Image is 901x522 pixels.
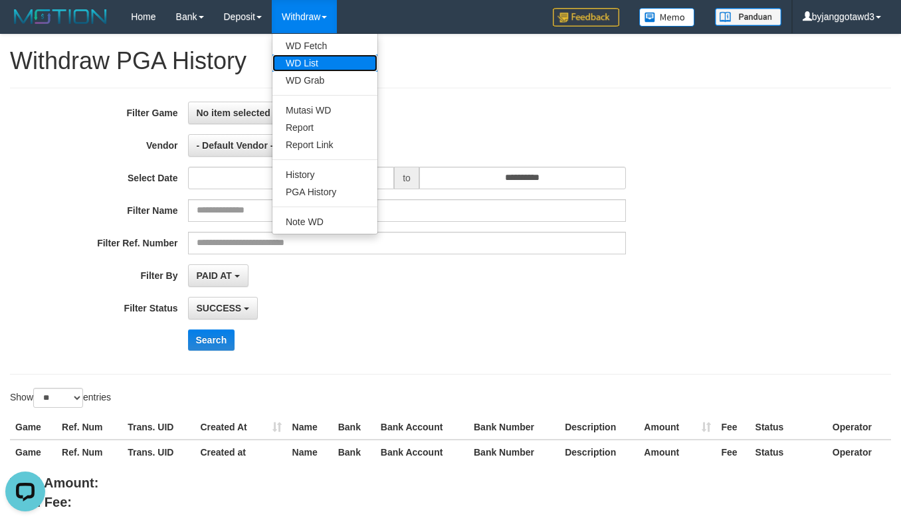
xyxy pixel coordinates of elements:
a: Report Link [272,136,377,153]
select: Showentries [33,388,83,408]
th: Fee [716,415,750,440]
span: to [394,167,419,189]
th: Name [287,440,333,464]
img: Feedback.jpg [553,8,619,27]
a: WD Grab [272,72,377,89]
img: Button%20Memo.svg [639,8,695,27]
img: MOTION_logo.png [10,7,111,27]
a: WD Fetch [272,37,377,54]
a: Note WD [272,213,377,230]
a: History [272,166,377,183]
th: Bank Number [468,440,559,464]
th: Status [750,440,827,464]
th: Ref. Num [56,440,122,464]
th: Created at [195,440,286,464]
button: SUCCESS [188,297,258,319]
th: Bank [333,415,375,440]
th: Trans. UID [122,415,195,440]
span: PAID AT [197,270,232,281]
th: Bank [333,440,375,464]
th: Amount [639,440,716,464]
th: Game [10,440,56,464]
button: No item selected [188,102,287,124]
th: Status [750,415,827,440]
th: Name [287,415,333,440]
span: SUCCESS [197,303,242,313]
span: No item selected [197,108,270,118]
th: Bank Account [375,415,468,440]
th: Operator [827,440,891,464]
label: Show entries [10,388,111,408]
th: Bank Account [375,440,468,464]
th: Ref. Num [56,415,122,440]
a: PGA History [272,183,377,201]
button: - Default Vendor - [188,134,290,157]
button: PAID AT [188,264,249,287]
th: Trans. UID [122,440,195,464]
th: Bank Number [468,415,559,440]
th: Fee [716,440,750,464]
h1: Withdraw PGA History [10,48,891,74]
th: Created At [195,415,286,440]
button: Search [188,329,235,351]
img: panduan.png [715,8,781,26]
th: Game [10,415,56,440]
th: Operator [827,415,891,440]
th: Amount [639,415,716,440]
span: - Default Vendor - [197,140,274,151]
a: WD List [272,54,377,72]
th: Description [559,440,639,464]
a: Mutasi WD [272,102,377,119]
th: Description [559,415,639,440]
a: Report [272,119,377,136]
button: Open LiveChat chat widget [5,5,45,45]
